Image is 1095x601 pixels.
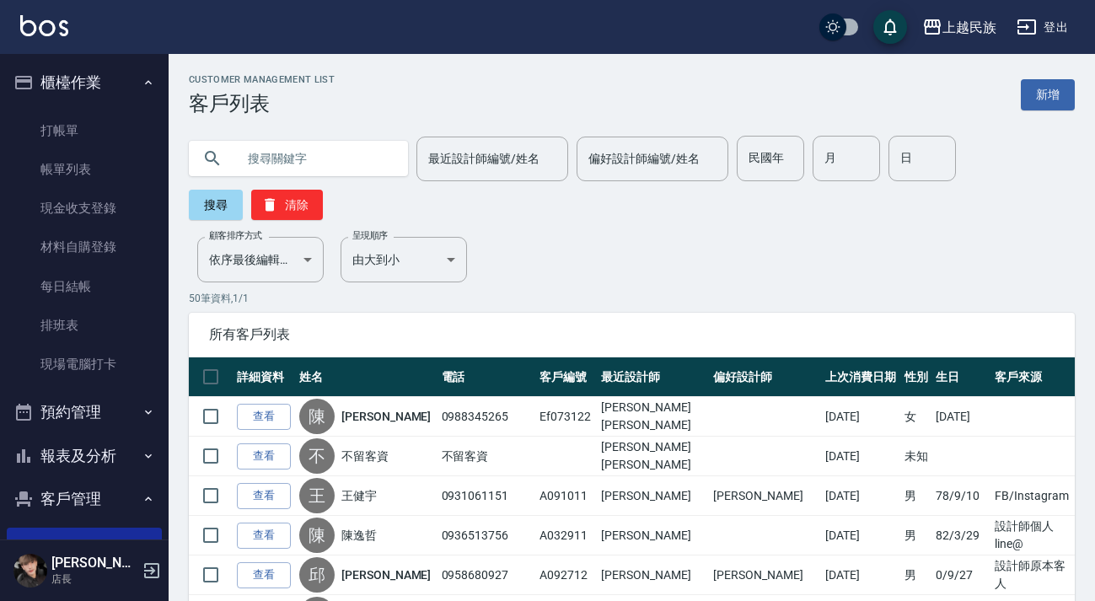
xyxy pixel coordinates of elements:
label: 顧客排序方式 [209,229,262,242]
td: 0931061151 [437,476,535,516]
a: 查看 [237,404,291,430]
th: 客戶編號 [535,357,598,397]
div: 王 [299,478,335,513]
span: 所有客戶列表 [209,326,1055,343]
button: save [873,10,907,44]
td: A091011 [535,476,598,516]
button: 報表及分析 [7,434,162,478]
th: 客戶來源 [990,357,1075,397]
td: [DATE] [821,555,900,595]
a: 新增 [1021,79,1075,110]
th: 姓名 [295,357,437,397]
td: A032911 [535,516,598,555]
button: 客戶管理 [7,477,162,521]
a: 現場電腦打卡 [7,345,162,384]
th: 性別 [900,357,932,397]
button: 清除 [251,190,323,220]
td: [PERSON_NAME][PERSON_NAME] [597,397,709,437]
p: 店長 [51,571,137,587]
td: 男 [900,516,932,555]
td: [DATE] [821,516,900,555]
img: Person [13,554,47,588]
th: 偏好設計師 [709,357,821,397]
a: [PERSON_NAME] [341,566,431,583]
th: 生日 [931,357,990,397]
td: [DATE] [821,397,900,437]
a: 排班表 [7,306,162,345]
button: 櫃檯作業 [7,61,162,105]
div: 邱 [299,557,335,593]
td: 未知 [900,437,932,476]
p: 50 筆資料, 1 / 1 [189,291,1075,306]
td: 不留客資 [437,437,535,476]
div: 不 [299,438,335,474]
th: 上次消費日期 [821,357,900,397]
button: 搜尋 [189,190,243,220]
td: [PERSON_NAME] [597,476,709,516]
td: [DATE] [821,476,900,516]
td: [PERSON_NAME][PERSON_NAME] [597,437,709,476]
h3: 客戶列表 [189,92,335,115]
h2: Customer Management List [189,74,335,85]
a: 查看 [237,562,291,588]
td: [DATE] [931,397,990,437]
div: 上越民族 [942,17,996,38]
a: [PERSON_NAME] [341,408,431,425]
a: 查看 [237,483,291,509]
label: 呈現順序 [352,229,388,242]
button: 預約管理 [7,390,162,434]
a: 現金收支登錄 [7,189,162,228]
td: 男 [900,555,932,595]
td: Ef073122 [535,397,598,437]
td: [PERSON_NAME] [709,555,821,595]
a: 查看 [237,443,291,470]
a: 帳單列表 [7,150,162,189]
a: 材料自購登錄 [7,228,162,266]
div: 陳 [299,518,335,553]
a: 每日結帳 [7,267,162,306]
td: 設計師原本客人 [990,555,1075,595]
a: 查看 [237,523,291,549]
a: 陳逸哲 [341,527,377,544]
a: 打帳單 [7,111,162,150]
td: 0988345265 [437,397,535,437]
img: Logo [20,15,68,36]
td: 0936513756 [437,516,535,555]
td: FB/Instagram [990,476,1075,516]
td: 女 [900,397,932,437]
th: 詳細資料 [233,357,295,397]
a: 客戶列表 [7,528,162,566]
td: 0/9/27 [931,555,990,595]
th: 電話 [437,357,535,397]
a: 王健宇 [341,487,377,504]
h5: [PERSON_NAME] [51,555,137,571]
td: A092712 [535,555,598,595]
td: 0958680927 [437,555,535,595]
td: 設計師個人line@ [990,516,1075,555]
button: 上越民族 [915,10,1003,45]
td: [DATE] [821,437,900,476]
input: 搜尋關鍵字 [236,136,395,181]
td: [PERSON_NAME] [709,476,821,516]
div: 由大到小 [341,237,467,282]
td: 82/3/29 [931,516,990,555]
td: 男 [900,476,932,516]
td: [PERSON_NAME] [597,516,709,555]
div: 陳 [299,399,335,434]
div: 依序最後編輯時間 [197,237,324,282]
button: 登出 [1010,12,1075,43]
td: [PERSON_NAME] [597,555,709,595]
a: 不留客資 [341,448,389,464]
th: 最近設計師 [597,357,709,397]
td: 78/9/10 [931,476,990,516]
